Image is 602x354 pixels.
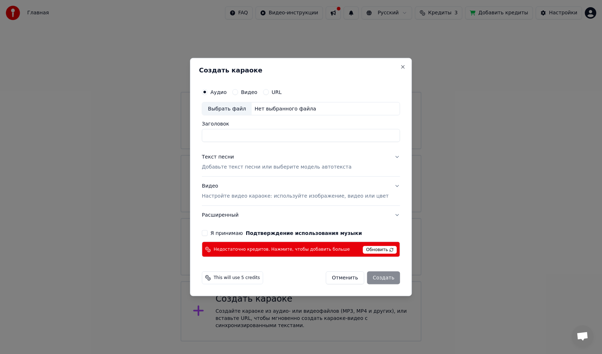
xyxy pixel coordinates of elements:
label: Видео [241,89,257,94]
label: URL [272,89,282,94]
span: Недостаточно кредитов. Нажмите, чтобы добавить больше [214,246,350,252]
button: Отменить [326,272,364,284]
div: Видео [202,183,388,200]
p: Добавьте текст песни или выберите модель автотекста [202,164,352,171]
button: ВидеоНастройте видео караоке: используйте изображение, видео или цвет [202,177,400,206]
div: Текст песни [202,154,234,161]
span: This will use 5 credits [214,275,260,281]
label: Заголовок [202,121,400,126]
button: Я принимаю [246,231,362,236]
label: Я принимаю [210,231,362,236]
p: Настройте видео караоке: используйте изображение, видео или цвет [202,193,388,200]
button: Расширенный [202,206,400,225]
label: Аудио [210,89,226,94]
h2: Создать караоке [199,67,403,73]
span: Обновить [363,246,397,254]
button: Текст песниДобавьте текст песни или выберите модель автотекста [202,148,400,176]
div: Нет выбранного файла [252,105,319,112]
div: Выбрать файл [202,102,252,115]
